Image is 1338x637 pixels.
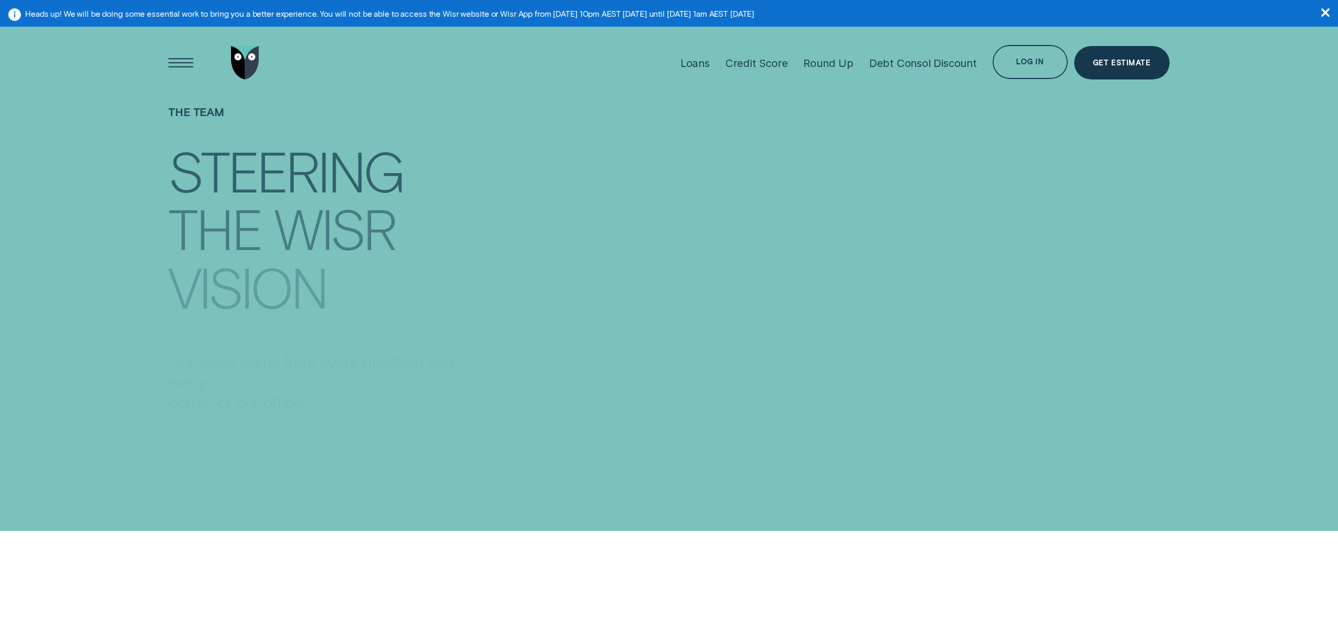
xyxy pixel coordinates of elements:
[168,105,494,140] h1: The Team
[168,144,403,196] div: Steering
[168,136,494,294] h4: Steering the Wisr vision
[869,25,977,100] a: Debt Consol Discount
[803,56,853,70] div: Round Up
[164,46,198,80] button: Open Menu
[274,202,396,254] div: Wisr
[228,25,262,100] a: Go to home page
[725,56,788,70] div: Credit Score
[869,56,977,70] div: Debt Consol Discount
[680,25,710,100] a: Loans
[993,45,1068,79] button: Log in
[725,25,788,100] a: Credit Score
[168,260,327,312] div: vision
[1074,46,1170,80] a: Get Estimate
[168,351,494,412] p: Our ideas come from every direction and every corner of our office.
[680,56,710,70] div: Loans
[231,46,259,80] img: Wisr
[168,202,261,254] div: the
[803,25,853,100] a: Round Up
